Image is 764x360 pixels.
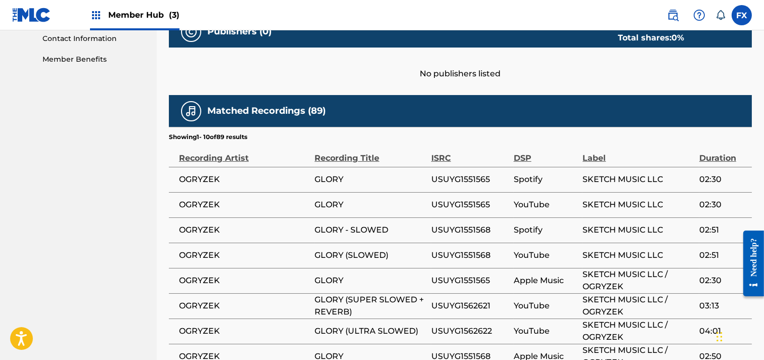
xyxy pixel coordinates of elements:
[667,9,679,21] img: search
[699,199,747,211] span: 02:30
[736,222,764,304] iframe: Resource Center
[431,325,509,337] span: USUYG1562622
[732,5,752,25] div: User Menu
[699,249,747,261] span: 02:51
[582,142,694,164] div: Label
[582,319,694,343] span: SKETCH MUSIC LLC / OGRYZEK
[207,26,272,37] h5: Publishers (0)
[431,142,509,164] div: ISRC
[42,33,145,44] a: Contact Information
[207,105,326,117] h5: Matched Recordings (89)
[514,173,578,186] span: Spotify
[582,224,694,236] span: SKETCH MUSIC LLC
[699,142,747,164] div: Duration
[431,224,509,236] span: USUYG1551568
[314,249,426,261] span: GLORY (SLOWED)
[179,249,309,261] span: OGRYZEK
[514,199,578,211] span: YouTube
[671,33,684,42] span: 0 %
[314,173,426,186] span: GLORY
[169,48,752,80] div: No publishers listed
[169,132,247,142] p: Showing 1 - 10 of 89 results
[179,300,309,312] span: OGRYZEK
[582,294,694,318] span: SKETCH MUSIC LLC / OGRYZEK
[179,199,309,211] span: OGRYZEK
[314,294,426,318] span: GLORY (SUPER SLOWED + REVERB)
[314,325,426,337] span: GLORY (ULTRA SLOWED)
[582,173,694,186] span: SKETCH MUSIC LLC
[713,311,764,360] iframe: Chat Widget
[108,9,179,21] span: Member Hub
[179,142,309,164] div: Recording Artist
[314,199,426,211] span: GLORY
[514,275,578,287] span: Apple Music
[431,249,509,261] span: USUYG1551568
[12,8,51,22] img: MLC Logo
[185,26,197,38] img: Publishers
[582,268,694,293] span: SKETCH MUSIC LLC / OGRYZEK
[431,199,509,211] span: USUYG1551565
[514,325,578,337] span: YouTube
[582,249,694,261] span: SKETCH MUSIC LLC
[431,275,509,287] span: USUYG1551565
[514,142,578,164] div: DSP
[431,300,509,312] span: USUYG1562621
[514,224,578,236] span: Spotify
[699,325,747,337] span: 04:01
[514,249,578,261] span: YouTube
[179,173,309,186] span: OGRYZEK
[699,173,747,186] span: 02:30
[699,275,747,287] span: 02:30
[185,105,197,117] img: Matched Recordings
[715,10,726,20] div: Notifications
[582,199,694,211] span: SKETCH MUSIC LLC
[314,275,426,287] span: GLORY
[693,9,705,21] img: help
[689,5,709,25] div: Help
[716,322,723,352] div: Drag
[663,5,683,25] a: Public Search
[431,173,509,186] span: USUYG1551565
[314,224,426,236] span: GLORY - SLOWED
[169,10,179,20] span: (3)
[314,142,426,164] div: Recording Title
[42,54,145,65] a: Member Benefits
[90,9,102,21] img: Top Rightsholders
[699,300,747,312] span: 03:13
[179,224,309,236] span: OGRYZEK
[179,275,309,287] span: OGRYZEK
[699,224,747,236] span: 02:51
[514,300,578,312] span: YouTube
[179,325,309,337] span: OGRYZEK
[618,32,684,44] div: Total shares:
